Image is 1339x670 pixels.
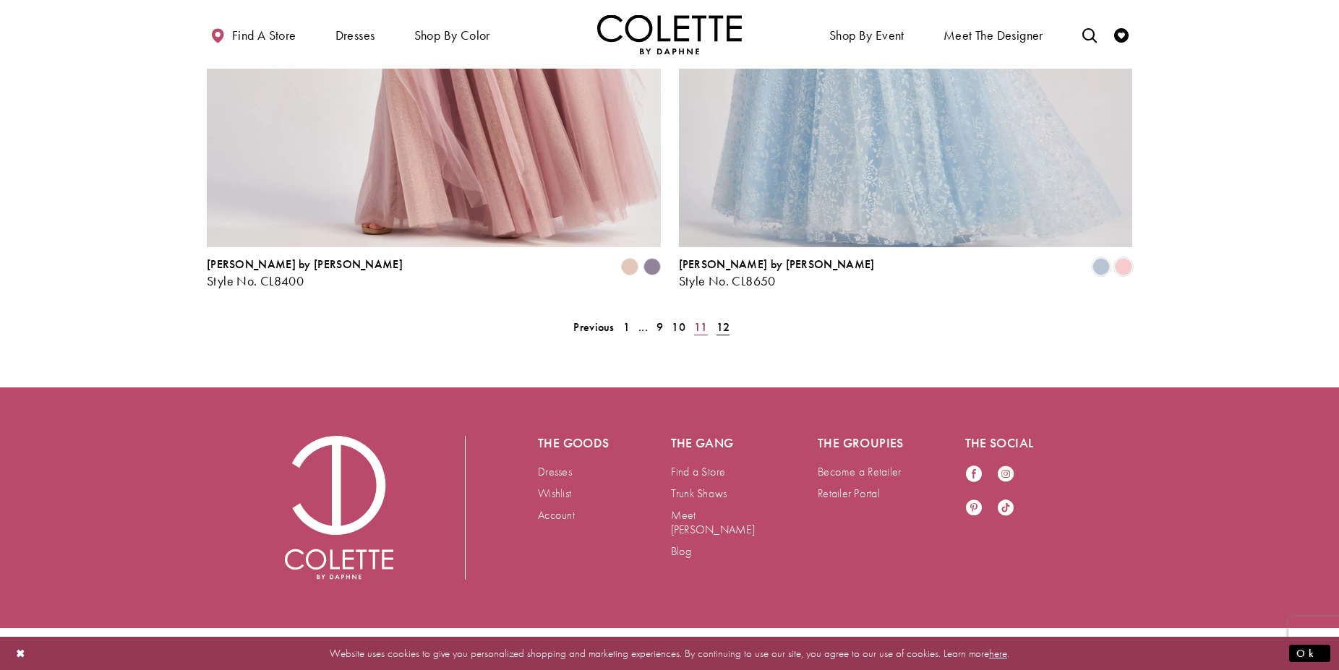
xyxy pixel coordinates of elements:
a: Toggle search [1079,14,1100,54]
h5: The gang [671,436,761,450]
h5: The goods [538,436,613,450]
a: 9 [652,317,667,338]
a: here [989,645,1007,660]
span: ©2025 [PERSON_NAME] by [PERSON_NAME] [954,635,1132,647]
a: Retailer Portal [818,486,880,501]
span: Style No. CL8650 [679,272,776,289]
button: Close Dialog [9,640,33,666]
a: Prev Page [569,317,618,338]
i: Ice Pink [1115,258,1132,275]
a: Find a store [207,14,299,54]
a: 10 [667,317,690,338]
span: Shop By Event [829,28,904,43]
a: Trunk Shows [671,486,727,501]
span: Dresses [335,28,375,43]
a: Wishlist [538,486,571,501]
a: Meet [PERSON_NAME] [671,507,755,537]
div: Colette by Daphne Style No. CL8400 [207,258,403,288]
span: [PERSON_NAME] by [PERSON_NAME] [679,257,875,272]
span: Dresses [332,14,379,54]
p: Website uses cookies to give you personalized shopping and marketing experiences. By continuing t... [104,643,1235,663]
a: Blog [671,544,692,559]
a: Dresses [538,464,572,479]
a: 11 [690,317,712,338]
a: Check Wishlist [1111,14,1132,54]
a: Account [538,507,575,523]
span: [PERSON_NAME] by [PERSON_NAME] [207,257,403,272]
span: 11 [694,319,708,335]
span: ... [638,319,648,335]
a: Visit our Pinterest - Opens in new tab [965,499,983,518]
a: Find a Store [671,464,726,479]
a: Visit our TikTok - Opens in new tab [997,499,1014,518]
span: Shop by color [414,28,490,43]
span: 10 [672,319,685,335]
a: Visit our Instagram - Opens in new tab [997,465,1014,484]
i: Ice Blue [1092,258,1110,275]
span: Previous [573,319,614,335]
span: Shop By Event [826,14,908,54]
a: Meet the designer [940,14,1047,54]
h5: The groupies [818,436,907,450]
a: 1 [619,317,634,338]
img: Colette by Daphne [597,14,742,54]
img: Colette by Daphne [285,436,393,579]
button: Submit Dialog [1289,644,1330,662]
span: 12 [716,319,730,335]
a: Visit our Facebook - Opens in new tab [965,465,983,484]
span: 1 [623,319,630,335]
span: Meet the designer [944,28,1043,43]
span: Style No. CL8400 [207,272,304,289]
a: Become a Retailer [818,464,901,479]
a: Visit Colette by Daphne Homepage [285,436,393,579]
a: Visit Home Page [597,14,742,54]
span: Shop by color [411,14,494,54]
span: Find a store [232,28,296,43]
div: Colette by Daphne Style No. CL8650 [679,258,875,288]
span: Current page [712,317,735,338]
i: Champagne Multi [621,258,638,275]
i: Dusty Lilac Multi [643,258,661,275]
ul: Follow us [958,458,1036,525]
h5: The social [965,436,1055,450]
a: ... [634,317,652,338]
span: 9 [656,319,663,335]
